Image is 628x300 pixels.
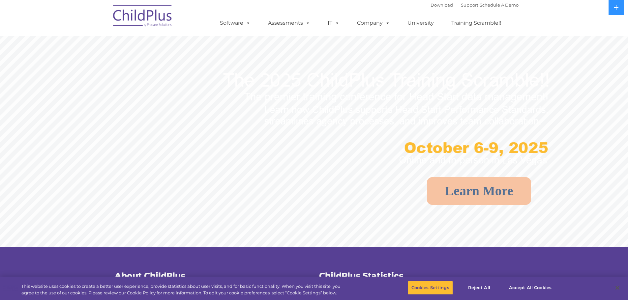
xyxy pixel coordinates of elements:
[110,0,176,33] img: ChildPlus by Procare Solutions
[261,16,317,30] a: Assessments
[21,283,345,296] div: This website uses cookies to create a better user experience, provide statistics about user visit...
[459,281,500,295] button: Reject All
[461,2,478,8] a: Support
[427,177,531,205] a: Learn More
[445,16,508,30] a: Training Scramble!!
[401,16,440,30] a: University
[408,281,453,295] button: Cookies Settings
[431,2,453,8] a: Download
[321,16,346,30] a: IT
[480,2,519,8] a: Schedule A Demo
[115,271,185,281] span: About ChildPlus
[610,281,625,295] button: Close
[350,16,397,30] a: Company
[319,271,404,281] span: ChildPlus Statistics
[505,281,555,295] button: Accept All Cookies
[213,16,257,30] a: Software
[431,2,519,8] font: |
